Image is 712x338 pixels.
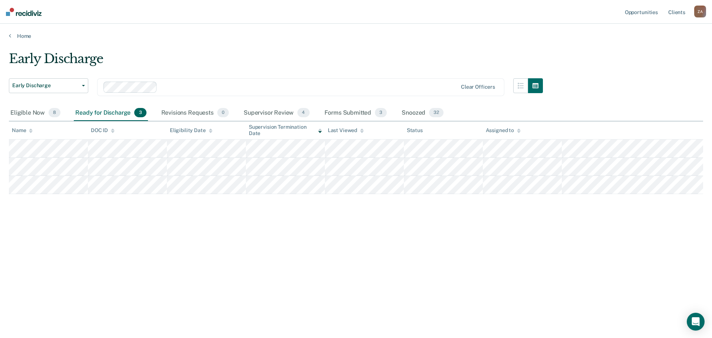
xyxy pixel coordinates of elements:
[12,82,79,89] span: Early Discharge
[323,105,389,121] div: Forms Submitted3
[9,51,543,72] div: Early Discharge
[297,108,309,118] span: 4
[242,105,311,121] div: Supervisor Review4
[217,108,229,118] span: 0
[687,313,705,331] div: Open Intercom Messenger
[91,127,115,134] div: DOC ID
[461,84,495,90] div: Clear officers
[12,127,33,134] div: Name
[429,108,444,118] span: 32
[400,105,445,121] div: Snoozed32
[694,6,706,17] div: Z A
[9,78,88,93] button: Early Discharge
[74,105,148,121] div: Ready for Discharge3
[407,127,423,134] div: Status
[375,108,387,118] span: 3
[134,108,146,118] span: 3
[328,127,364,134] div: Last Viewed
[170,127,212,134] div: Eligibility Date
[486,127,521,134] div: Assigned to
[49,108,60,118] span: 8
[9,105,62,121] div: Eligible Now8
[160,105,230,121] div: Revisions Requests0
[6,8,42,16] img: Recidiviz
[9,33,703,39] a: Home
[249,124,322,137] div: Supervision Termination Date
[694,6,706,17] button: ZA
